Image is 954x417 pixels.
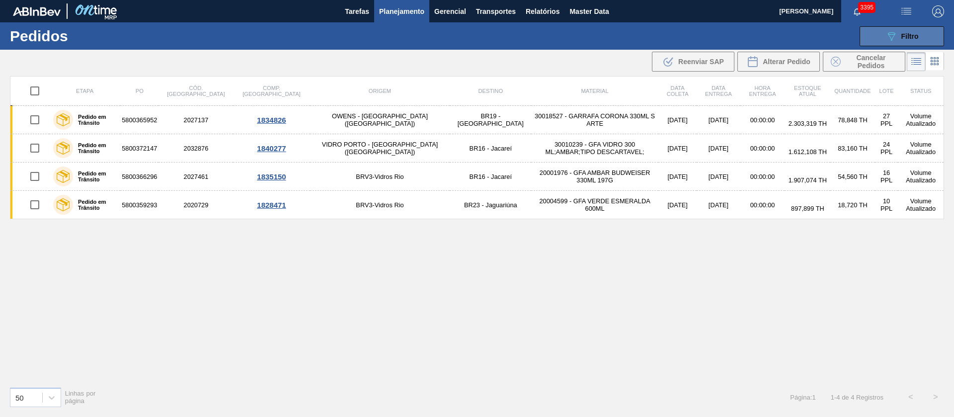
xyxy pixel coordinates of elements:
[740,163,785,191] td: 00:00:00
[159,134,233,163] td: 2032876
[658,106,697,134] td: [DATE]
[763,58,810,66] span: Alterar Pedido
[310,134,450,163] td: VIDRO PORTO - [GEOGRAPHIC_DATA] ([GEOGRAPHIC_DATA])
[65,390,96,405] span: Linhas por página
[926,52,944,71] div: Visão em Cards
[823,52,905,72] button: Cancelar Pedidos
[898,134,944,163] td: Volume Atualizado
[794,85,821,97] span: Estoque atual
[790,394,815,401] span: Página : 1
[369,88,391,94] span: Origem
[697,134,740,163] td: [DATE]
[136,88,144,94] span: PO
[310,191,450,219] td: BRV3-Vidros Rio
[120,134,159,163] td: 5800372147
[159,106,233,134] td: 2027137
[923,385,948,410] button: >
[875,163,898,191] td: 16 PPL
[73,199,116,211] label: Pedido em Trânsito
[831,394,883,401] span: 1 - 4 de 4 Registros
[478,88,503,94] span: Destino
[737,52,820,72] div: Alterar Pedido
[120,163,159,191] td: 5800366296
[76,88,93,94] span: Etapa
[791,205,824,212] span: 897,899 TH
[697,106,740,134] td: [DATE]
[531,134,658,163] td: 30010239 - GFA VIDRO 300 ML;AMBAR;TIPO DESCARTAVEL;
[235,116,308,124] div: 1834826
[434,5,466,17] span: Gerencial
[830,163,874,191] td: 54,560 TH
[235,172,308,181] div: 1835150
[450,191,531,219] td: BR23 - Jaguariúna
[581,88,609,94] span: Material
[450,106,531,134] td: BR19 - [GEOGRAPHIC_DATA]
[900,5,912,17] img: userActions
[658,163,697,191] td: [DATE]
[740,191,785,219] td: 00:00:00
[159,163,233,191] td: 2027461
[860,26,944,46] button: Filtro
[830,191,874,219] td: 18,720 TH
[10,30,159,42] h1: Pedidos
[120,191,159,219] td: 5800359293
[898,191,944,219] td: Volume Atualizado
[789,120,827,127] span: 2.303,319 TH
[910,88,931,94] span: Status
[658,134,697,163] td: [DATE]
[697,191,740,219] td: [DATE]
[830,134,874,163] td: 83,160 TH
[845,54,897,70] span: Cancelar Pedidos
[159,191,233,219] td: 2020729
[73,142,116,154] label: Pedido em Trânsito
[15,393,24,402] div: 50
[10,191,944,219] a: Pedido em Trânsito58003592932020729BRV3-Vidros RioBR23 - Jaguariúna20004599 - GFA VERDE ESMERALDA...
[10,106,944,134] a: Pedido em Trânsito58003659522027137OWENS - [GEOGRAPHIC_DATA] ([GEOGRAPHIC_DATA])BR19 - [GEOGRAPHI...
[450,163,531,191] td: BR16 - Jacareí
[10,163,944,191] a: Pedido em Trânsito58003662962027461BRV3-Vidros RioBR16 - Jacareí20001976 - GFA AMBAR BUDWEISER 33...
[652,52,734,72] div: Reenviar SAP
[834,88,871,94] span: Quantidade
[875,106,898,134] td: 27 PPL
[789,176,827,184] span: 1.907,074 TH
[10,134,944,163] a: Pedido em Trânsito58003721472032876VIDRO PORTO - [GEOGRAPHIC_DATA] ([GEOGRAPHIC_DATA])BR16 - Jaca...
[235,144,308,153] div: 1840277
[658,191,697,219] td: [DATE]
[667,85,689,97] span: Data coleta
[740,106,785,134] td: 00:00:00
[13,7,61,16] img: TNhmsLtSVTkK8tSr43FrP2fwEKptu5GPRR3wAAAABJRU5ErkJggg==
[476,5,516,17] span: Transportes
[898,163,944,191] td: Volume Atualizado
[789,148,827,156] span: 1.612,108 TH
[932,5,944,17] img: Logout
[73,170,116,182] label: Pedido em Trânsito
[749,85,776,97] span: Hora Entrega
[678,58,724,66] span: Reenviar SAP
[705,85,732,97] span: Data entrega
[841,4,873,18] button: Notificações
[569,5,609,17] span: Master Data
[823,52,905,72] div: Cancelar Pedidos em Massa
[526,5,559,17] span: Relatórios
[167,85,225,97] span: Cód. [GEOGRAPHIC_DATA]
[875,134,898,163] td: 24 PPL
[345,5,369,17] span: Tarefas
[120,106,159,134] td: 5800365952
[898,106,944,134] td: Volume Atualizado
[310,163,450,191] td: BRV3-Vidros Rio
[531,106,658,134] td: 30018527 - GARRAFA CORONA 330ML S ARTE
[450,134,531,163] td: BR16 - Jacareí
[697,163,740,191] td: [DATE]
[907,52,926,71] div: Visão em Lista
[73,114,116,126] label: Pedido em Trânsito
[379,5,424,17] span: Planejamento
[875,191,898,219] td: 10 PPL
[898,385,923,410] button: <
[531,163,658,191] td: 20001976 - GFA AMBAR BUDWEISER 330ML 197G
[901,32,919,40] span: Filtro
[830,106,874,134] td: 78,848 TH
[740,134,785,163] td: 00:00:00
[242,85,300,97] span: Comp. [GEOGRAPHIC_DATA]
[531,191,658,219] td: 20004599 - GFA VERDE ESMERALDA 600ML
